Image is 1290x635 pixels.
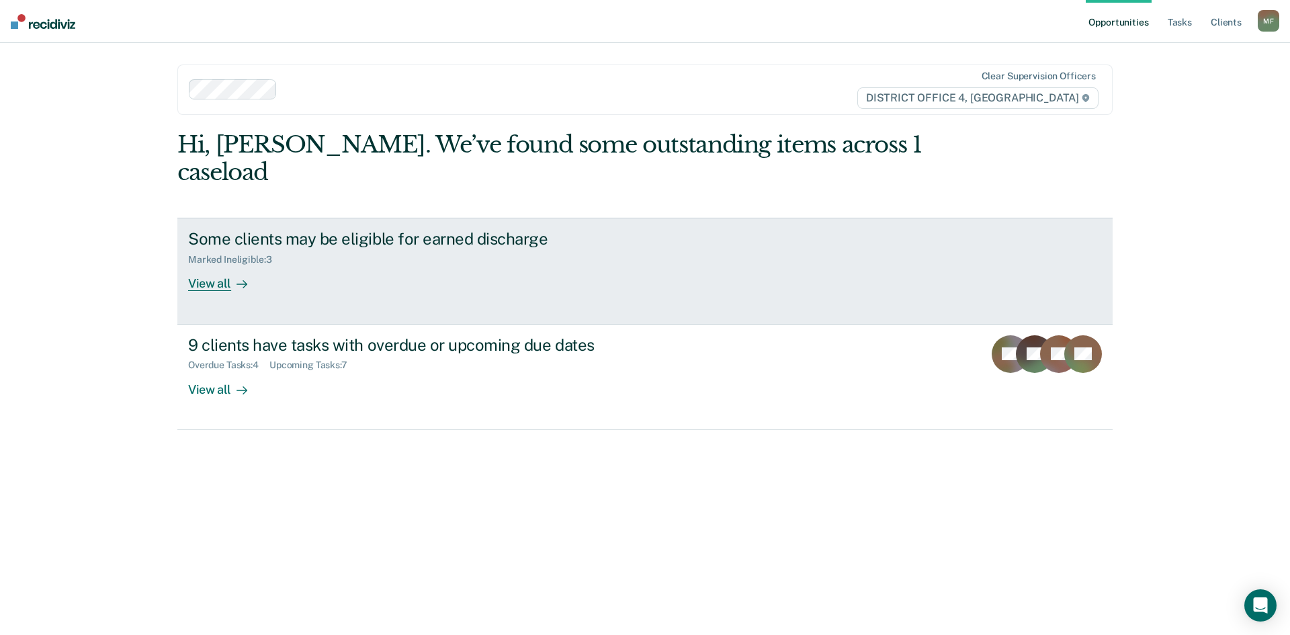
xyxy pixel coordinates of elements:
[177,218,1113,324] a: Some clients may be eligible for earned dischargeMarked Ineligible:3View all
[177,325,1113,430] a: 9 clients have tasks with overdue or upcoming due datesOverdue Tasks:4Upcoming Tasks:7View all
[188,265,263,292] div: View all
[1244,589,1277,622] div: Open Intercom Messenger
[269,359,358,371] div: Upcoming Tasks : 7
[1258,10,1279,32] button: MF
[1258,10,1279,32] div: M F
[857,87,1099,109] span: DISTRICT OFFICE 4, [GEOGRAPHIC_DATA]
[188,254,282,265] div: Marked Ineligible : 3
[188,229,660,249] div: Some clients may be eligible for earned discharge
[982,71,1096,82] div: Clear supervision officers
[188,335,660,355] div: 9 clients have tasks with overdue or upcoming due dates
[11,14,75,29] img: Recidiviz
[188,359,269,371] div: Overdue Tasks : 4
[177,131,926,186] div: Hi, [PERSON_NAME]. We’ve found some outstanding items across 1 caseload
[188,371,263,397] div: View all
